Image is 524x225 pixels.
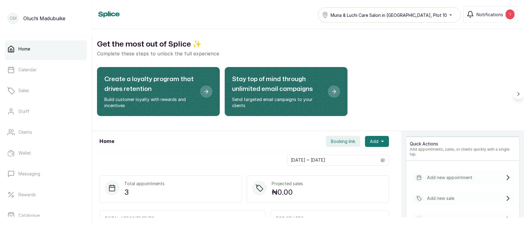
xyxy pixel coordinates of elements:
h2: Get the most out of Splice ✨ [97,39,519,50]
a: Messaging [5,165,87,182]
p: Total appointments [124,181,165,187]
p: Catalogue [18,212,40,219]
div: Create a loyalty program that drives retention [97,67,220,116]
a: Staff [5,103,87,120]
span: Add [370,138,378,144]
a: Clients [5,124,87,141]
h2: Stay top of mind through unlimited email campaigns [232,74,323,94]
button: Add [365,136,389,147]
h1: Home [99,138,114,145]
p: Rewards [18,192,36,198]
a: Wallet [5,144,87,162]
p: TOP SELLERS [276,216,384,222]
p: Clients [18,129,32,135]
p: ₦0.00 [272,187,303,198]
a: Home [5,40,87,58]
p: Add new sale [427,195,454,201]
h2: Create a loyalty program that drives retention [104,74,195,94]
p: OM [10,15,17,21]
p: Send targeted email campaigns to your clients [232,96,323,109]
button: Muna & Luchi Care Salon in [GEOGRAPHIC_DATA], Plot 10 [318,7,461,23]
div: 1 [506,9,514,19]
div: Stay top of mind through unlimited email campaigns [225,67,347,116]
p: Sales [18,88,29,94]
span: Booking link [331,138,355,144]
button: Scroll right [513,88,524,99]
p: Add new client [427,216,457,222]
a: Sales [5,82,87,99]
a: Calendar [5,61,87,78]
p: Projected sales [272,181,303,187]
p: Staff [18,108,29,114]
p: Build customer loyalty with rewards and incentives [104,96,195,109]
p: Calendar [18,67,37,73]
p: Wallet [18,150,31,156]
p: Quick Actions [410,141,515,147]
button: Booking link [326,136,360,147]
p: Home [18,46,30,52]
input: Select date [287,155,377,165]
button: Notifications1 [463,6,518,23]
p: Oluchi Madubuike [23,15,65,22]
svg: calendar [381,158,385,162]
p: Complete these steps to unlock the full experience [97,50,519,57]
a: Catalogue [5,207,87,224]
p: TOTAL APPOINTMENTS [105,216,260,222]
span: Notifications [476,11,503,18]
a: Rewards [5,186,87,203]
p: 3 [124,187,165,198]
p: Messaging [18,171,40,177]
p: Add appointments, sales, or clients quickly with a single tap. [410,147,515,157]
p: Add new appointment [427,174,472,181]
span: Muna & Luchi Care Salon in [GEOGRAPHIC_DATA], Plot 10 [331,12,447,18]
